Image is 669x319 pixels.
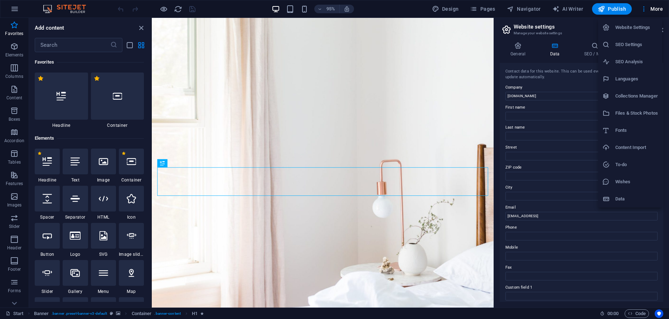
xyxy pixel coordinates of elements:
h6: Website Settings [615,23,658,32]
h6: Files & Stock Photos [615,109,658,118]
h6: Fonts [615,126,658,135]
h6: Wishes [615,178,658,186]
h6: SEO Settings [615,40,658,49]
h6: Languages [615,75,658,83]
h6: SEO Analysis [615,58,658,66]
h6: Collections Manager [615,92,658,100]
h6: Content Import [615,143,658,152]
h6: Data [615,195,658,203]
h6: To-do [615,160,658,169]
